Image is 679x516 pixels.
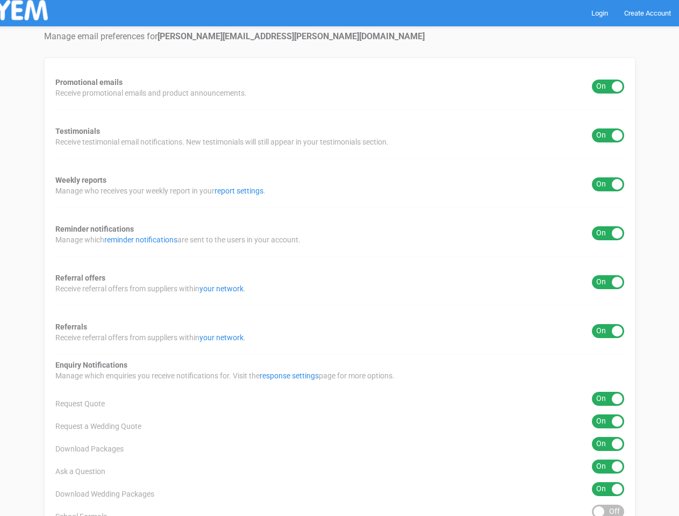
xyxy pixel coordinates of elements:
[44,32,635,41] h4: Manage email preferences for
[199,333,244,342] a: your network
[55,88,247,98] span: Receive promotional emails and product announcements.
[104,235,177,244] a: reminder notifications
[158,31,425,41] strong: [PERSON_NAME][EMAIL_ADDRESS][PERSON_NAME][DOMAIN_NAME]
[55,322,87,331] strong: Referrals
[55,489,154,499] span: Download Wedding Packages
[55,225,134,233] strong: Reminder notifications
[55,398,105,409] span: Request Quote
[55,274,105,282] strong: Referral offers
[55,283,246,294] span: Receive referral offers from suppliers within .
[55,370,395,381] span: Manage which enquiries you receive notifications for. Visit the page for more options.
[55,137,389,147] span: Receive testimonial email notifications. New testimonials will still appear in your testimonials ...
[55,176,106,184] strong: Weekly reports
[55,466,105,477] span: Ask a Question
[55,234,301,245] span: Manage which are sent to the users in your account.
[199,284,244,293] a: your network
[55,78,123,87] strong: Promotional emails
[55,421,141,432] span: Request a Wedding Quote
[55,332,246,343] span: Receive referral offers from suppliers within .
[215,187,263,195] a: report settings
[55,361,127,369] strong: Enquiry Notifications
[55,127,100,135] strong: Testimonials
[260,371,319,380] a: response settings
[55,185,266,196] span: Manage who receives your weekly report in your .
[55,443,124,454] span: Download Packages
